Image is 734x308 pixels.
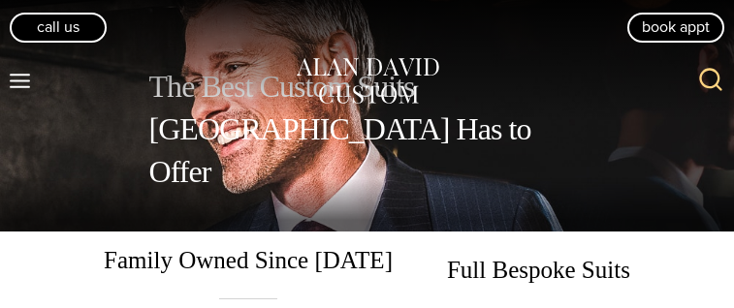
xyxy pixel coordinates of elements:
[149,46,586,212] h1: The Best Custom Suits [GEOGRAPHIC_DATA] Has to Offer
[10,13,107,42] a: Call Us
[295,54,440,108] img: Alan David Custom
[84,241,412,299] span: Family Owned Since [DATE]
[627,13,724,42] a: book appt
[687,58,734,105] button: View Search Form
